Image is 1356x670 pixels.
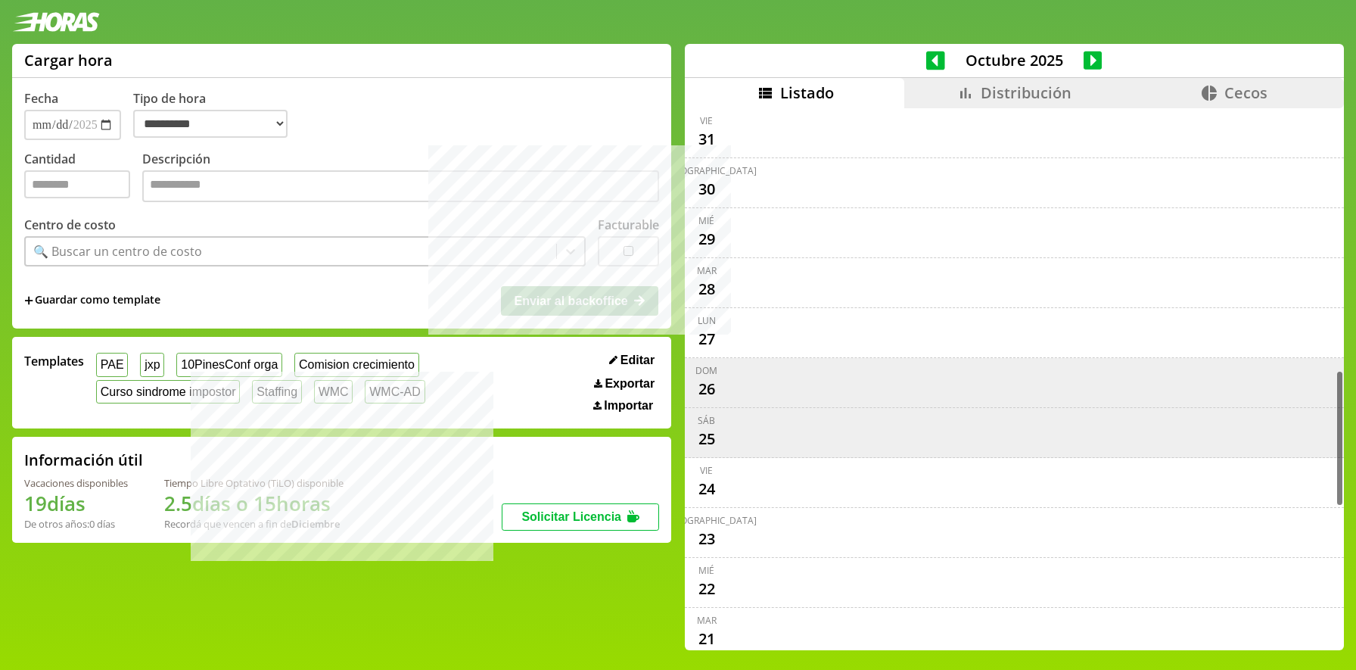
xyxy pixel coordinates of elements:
div: 23 [695,527,719,551]
button: Curso sindrome impostor [96,380,240,404]
span: Importar [604,399,653,413]
div: 🔍 Buscar un centro de costo [33,243,202,260]
div: 22 [695,577,719,601]
button: PAE [96,353,128,376]
div: 26 [695,377,719,401]
div: vie [700,114,713,127]
div: 28 [695,277,719,301]
button: 10PinesConf orga [176,353,282,376]
span: + [24,292,33,309]
div: lun [698,314,716,327]
span: Cecos [1224,83,1267,103]
span: Listado [780,83,834,103]
div: 31 [695,127,719,151]
h1: 19 días [24,490,128,517]
img: logotipo [12,12,100,32]
button: Exportar [589,376,659,391]
span: Octubre 2025 [945,50,1084,70]
select: Tipo de hora [133,110,288,138]
span: Templates [24,353,84,369]
button: Solicitar Licencia [502,503,659,531]
div: scrollable content [685,108,1344,648]
b: Diciembre [291,517,340,531]
div: 29 [695,227,719,251]
button: WMC [314,380,353,404]
label: Tipo de hora [133,90,300,140]
h1: 2.5 días o 15 horas [164,490,344,517]
button: WMC-AD [365,380,425,404]
label: Centro de costo [24,217,116,233]
div: mar [697,614,717,627]
div: mié [698,564,714,577]
div: 27 [695,327,719,351]
div: 30 [695,177,719,201]
span: Distribución [981,83,1071,103]
div: dom [695,364,717,377]
div: mié [698,214,714,227]
div: 24 [695,477,719,501]
h2: Información útil [24,450,143,470]
label: Cantidad [24,151,142,206]
div: sáb [698,414,715,427]
button: Comision crecimiento [294,353,419,376]
textarea: Descripción [142,170,659,202]
div: vie [700,464,713,477]
div: [DEMOGRAPHIC_DATA] [657,514,757,527]
div: Tiempo Libre Optativo (TiLO) disponible [164,476,344,490]
button: Staffing [252,380,302,404]
label: Fecha [24,90,58,107]
span: Exportar [605,377,655,391]
input: Cantidad [24,170,130,198]
div: mar [697,264,717,277]
div: 25 [695,427,719,451]
label: Descripción [142,151,659,206]
label: Facturable [598,217,659,233]
button: jxp [140,353,164,376]
div: De otros años: 0 días [24,517,128,531]
div: [DEMOGRAPHIC_DATA] [657,164,757,177]
span: Editar [620,354,655,367]
span: Solicitar Licencia [521,510,621,523]
div: Vacaciones disponibles [24,476,128,490]
button: Editar [605,353,659,368]
span: +Guardar como template [24,292,160,309]
h1: Cargar hora [24,50,113,70]
div: 21 [695,627,719,651]
div: Recordá que vencen a fin de [164,517,344,531]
